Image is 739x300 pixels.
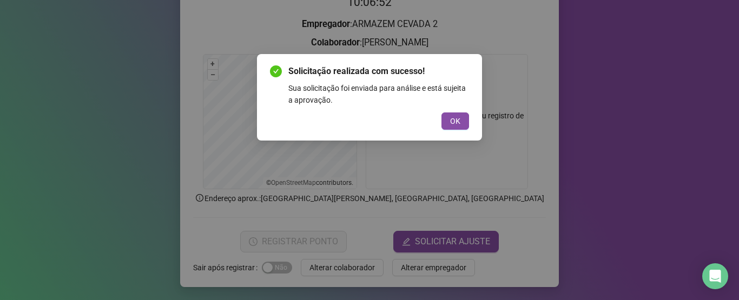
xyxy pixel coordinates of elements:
span: check-circle [270,65,282,77]
div: Open Intercom Messenger [702,263,728,289]
div: Sua solicitação foi enviada para análise e está sujeita a aprovação. [288,82,469,106]
span: Solicitação realizada com sucesso! [288,65,469,78]
span: OK [450,115,460,127]
button: OK [441,112,469,130]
